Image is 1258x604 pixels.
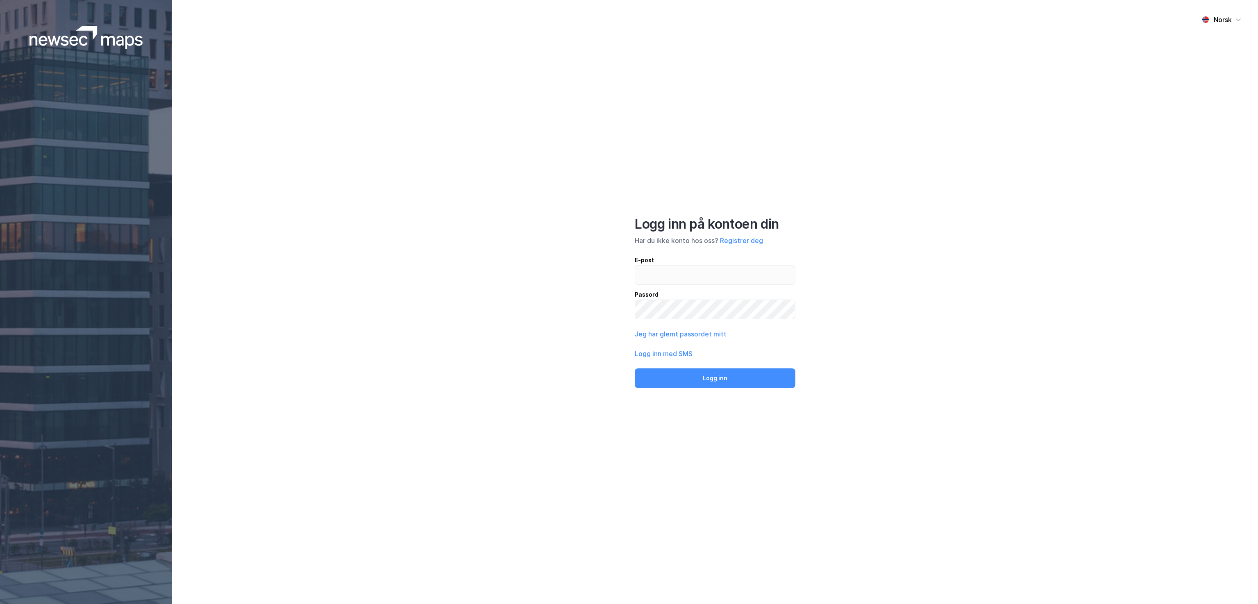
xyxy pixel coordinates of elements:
button: Jeg har glemt passordet mitt [635,329,727,339]
button: Registrer deg [720,236,763,245]
div: E-post [635,255,795,265]
div: Norsk [1214,15,1232,25]
img: logoWhite.bf58a803f64e89776f2b079ca2356427.svg [30,26,143,49]
iframe: Chat Widget [1217,565,1258,604]
div: Passord [635,290,795,300]
button: Logg inn med SMS [635,349,693,359]
div: Logg inn på kontoen din [635,216,795,232]
button: Logg inn [635,368,795,388]
div: Har du ikke konto hos oss? [635,236,795,245]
